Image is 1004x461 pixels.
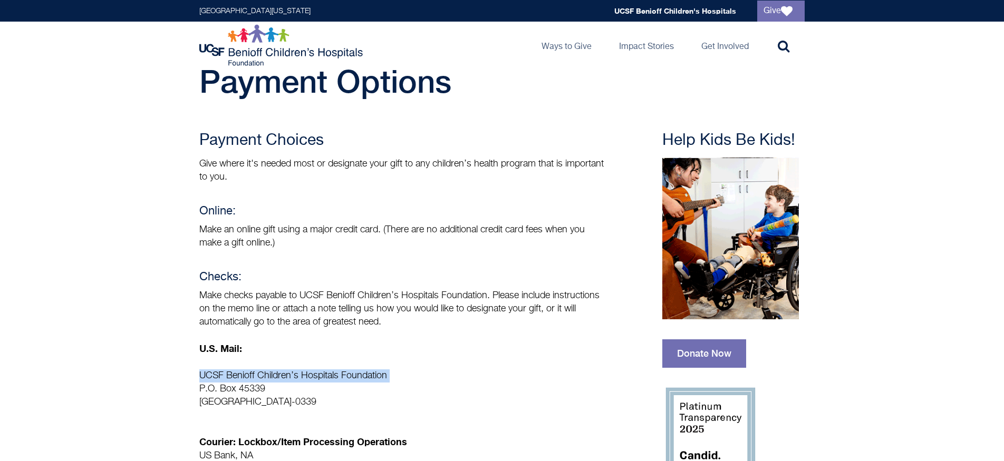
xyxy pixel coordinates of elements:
[199,369,605,409] p: UCSF Benioff Children’s Hospitals Foundation P.O. Box 45339 [GEOGRAPHIC_DATA]-0339
[199,271,605,284] h4: Checks:
[757,1,805,22] a: Give
[693,22,757,69] a: Get Involved
[199,24,365,66] img: Logo for UCSF Benioff Children's Hospitals Foundation
[662,158,799,319] img: Music therapy session
[199,289,605,329] p: Make checks payable to UCSF Benioff Children’s Hospitals Foundation. Please include instructions ...
[199,205,605,218] h4: Online:
[199,63,451,100] span: Payment Options
[199,342,242,354] strong: U.S. Mail:
[199,158,605,184] p: Give where it's needed most or designate your gift to any children’s health program that is impor...
[662,131,805,150] h3: Help Kids Be Kids!
[611,22,682,69] a: Impact Stories
[533,22,600,69] a: Ways to Give
[199,131,605,150] h3: Payment Choices
[199,436,407,447] strong: Courier: Lockbox/Item Processing Operations
[662,339,746,368] a: Donate Now
[199,223,605,250] p: Make an online gift using a major credit card. (There are no additional credit card fees when you...
[614,6,736,15] a: UCSF Benioff Children's Hospitals
[199,7,311,15] a: [GEOGRAPHIC_DATA][US_STATE]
